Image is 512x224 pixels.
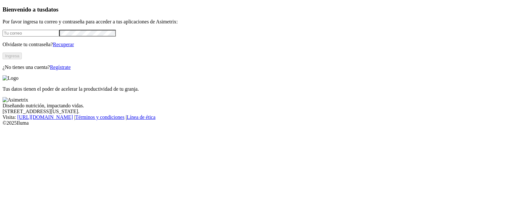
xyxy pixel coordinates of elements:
p: Por favor ingresa tu correo y contraseña para acceder a tus aplicaciones de Asimetrix: [3,19,509,25]
div: Diseñando nutrición, impactando vidas. [3,103,509,109]
p: Olvidaste tu contraseña? [3,42,509,47]
input: Tu correo [3,30,59,37]
a: [URL][DOMAIN_NAME] [17,114,73,120]
a: Términos y condiciones [75,114,124,120]
img: Asimetrix [3,97,28,103]
p: Tus datos tienen el poder de acelerar la productividad de tu granja. [3,86,509,92]
a: Línea de ética [127,114,156,120]
p: ¿No tienes una cuenta? [3,64,509,70]
div: [STREET_ADDRESS][US_STATE]. [3,109,509,114]
div: © 2025 Iluma [3,120,509,126]
h3: Bienvenido a tus [3,6,509,13]
img: Logo [3,75,19,81]
a: Regístrate [50,64,71,70]
span: datos [45,6,59,13]
a: Recuperar [53,42,74,47]
div: Visita : | | [3,114,509,120]
button: Ingresa [3,53,22,59]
